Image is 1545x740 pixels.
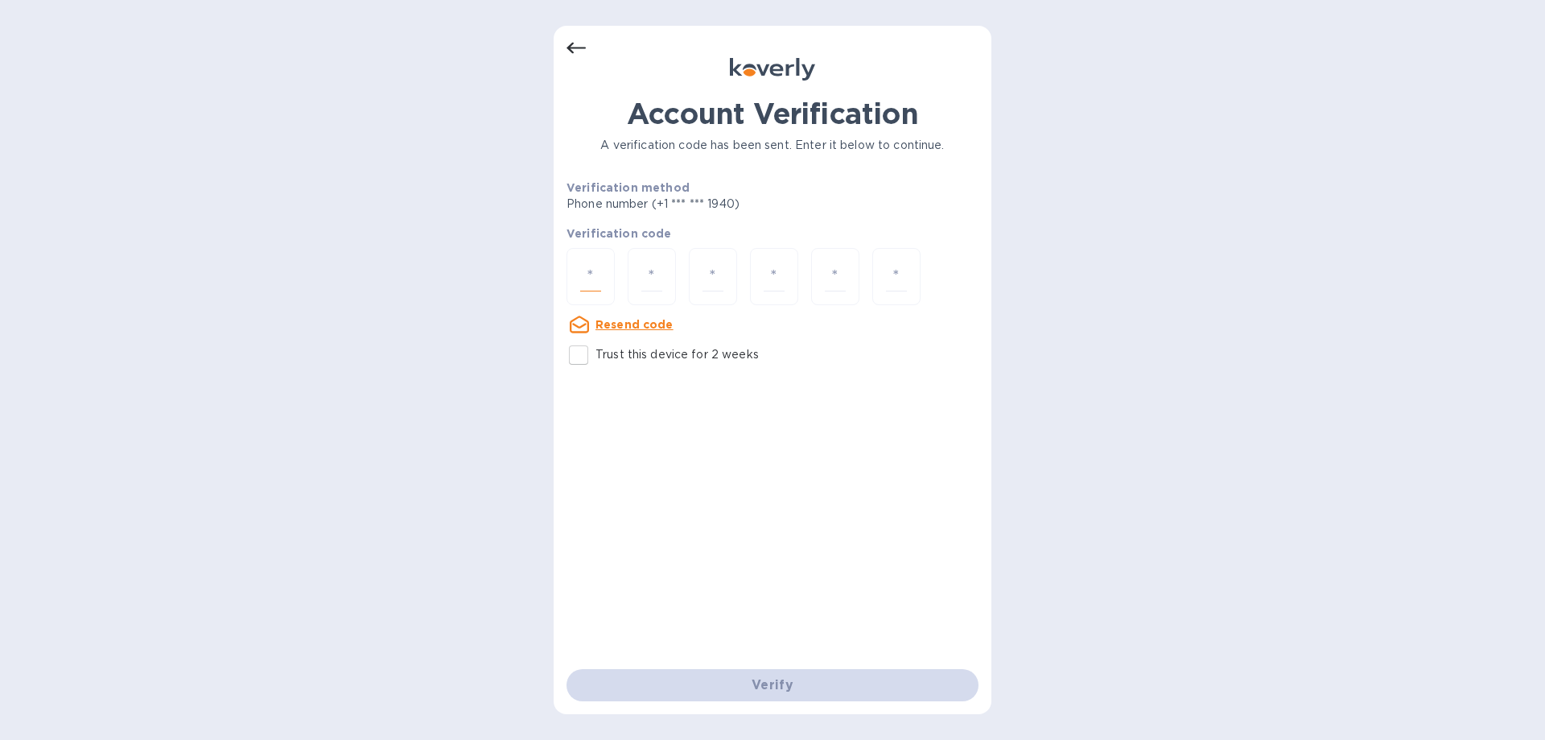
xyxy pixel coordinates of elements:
h1: Account Verification [566,97,978,130]
p: A verification code has been sent. Enter it below to continue. [566,137,978,154]
p: Trust this device for 2 weeks [595,346,759,363]
p: Phone number (+1 *** *** 1940) [566,196,863,213]
b: Verification method [566,181,690,194]
u: Resend code [595,318,674,331]
p: Verification code [566,225,978,242]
